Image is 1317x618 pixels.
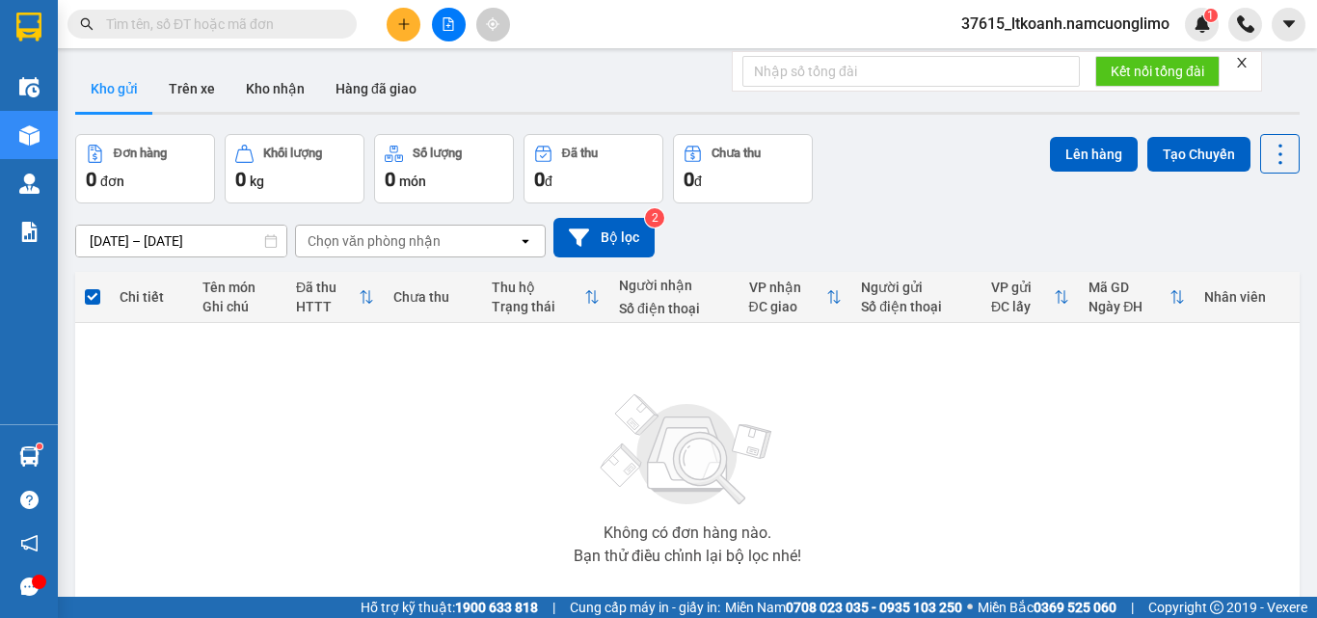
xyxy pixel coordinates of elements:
[570,597,720,618] span: Cung cấp máy in - giấy in:
[397,17,411,31] span: plus
[1050,137,1138,172] button: Lên hàng
[991,280,1054,295] div: VP gửi
[413,147,462,160] div: Số lượng
[230,66,320,112] button: Kho nhận
[1237,15,1254,33] img: phone-icon
[739,272,852,323] th: Toggle SortBy
[991,299,1054,314] div: ĐC lấy
[1272,8,1305,41] button: caret-down
[518,233,533,249] svg: open
[393,289,471,305] div: Chưa thu
[946,12,1185,36] span: 37615_ltkoanh.namcuonglimo
[263,147,322,160] div: Khối lượng
[19,77,40,97] img: warehouse-icon
[106,13,334,35] input: Tìm tên, số ĐT hoặc mã đơn
[861,299,972,314] div: Số điện thoại
[202,299,277,314] div: Ghi chú
[20,534,39,552] span: notification
[1280,15,1298,33] span: caret-down
[524,134,663,203] button: Đã thu0đ
[749,280,827,295] div: VP nhận
[442,17,455,31] span: file-add
[202,280,277,295] div: Tên món
[114,147,167,160] div: Đơn hàng
[37,443,42,449] sup: 1
[742,56,1080,87] input: Nhập số tổng đài
[694,174,702,189] span: đ
[1131,597,1134,618] span: |
[385,168,395,191] span: 0
[76,226,286,256] input: Select a date range.
[749,299,827,314] div: ĐC giao
[1207,9,1214,22] span: 1
[684,168,694,191] span: 0
[981,272,1079,323] th: Toggle SortBy
[100,174,124,189] span: đơn
[120,289,183,305] div: Chi tiết
[1034,600,1116,615] strong: 0369 525 060
[374,134,514,203] button: Số lượng0món
[1089,299,1169,314] div: Ngày ĐH
[786,600,962,615] strong: 0708 023 035 - 0935 103 250
[20,491,39,509] span: question-circle
[1089,280,1169,295] div: Mã GD
[562,147,598,160] div: Đã thu
[1095,56,1220,87] button: Kết nối tổng đài
[432,8,466,41] button: file-add
[619,278,730,293] div: Người nhận
[225,134,364,203] button: Khối lượng0kg
[455,600,538,615] strong: 1900 633 818
[482,272,609,323] th: Toggle SortBy
[153,66,230,112] button: Trên xe
[1204,289,1290,305] div: Nhân viên
[619,301,730,316] div: Số điện thoại
[1079,272,1195,323] th: Toggle SortBy
[19,174,40,194] img: warehouse-icon
[712,147,761,160] div: Chưa thu
[1235,56,1249,69] span: close
[19,446,40,467] img: warehouse-icon
[296,299,359,314] div: HTTT
[20,578,39,596] span: message
[552,597,555,618] span: |
[286,272,384,323] th: Toggle SortBy
[86,168,96,191] span: 0
[80,17,94,31] span: search
[486,17,499,31] span: aim
[492,299,584,314] div: Trạng thái
[545,174,552,189] span: đ
[492,280,584,295] div: Thu hộ
[75,66,153,112] button: Kho gửi
[534,168,545,191] span: 0
[476,8,510,41] button: aim
[574,549,801,564] div: Bạn thử điều chỉnh lại bộ lọc nhé!
[591,383,784,518] img: svg+xml;base64,PHN2ZyBjbGFzcz0ibGlzdC1wbHVnX19zdmciIHhtbG5zPSJodHRwOi8vd3d3LnczLm9yZy8yMDAwL3N2Zy...
[861,280,972,295] div: Người gửi
[16,13,41,41] img: logo-vxr
[387,8,420,41] button: plus
[308,231,441,251] div: Chọn văn phòng nhận
[673,134,813,203] button: Chưa thu0đ
[645,208,664,228] sup: 2
[19,222,40,242] img: solution-icon
[19,125,40,146] img: warehouse-icon
[1194,15,1211,33] img: icon-new-feature
[1204,9,1218,22] sup: 1
[250,174,264,189] span: kg
[235,168,246,191] span: 0
[1147,137,1250,172] button: Tạo Chuyến
[967,604,973,611] span: ⚪️
[399,174,426,189] span: món
[725,597,962,618] span: Miền Nam
[75,134,215,203] button: Đơn hàng0đơn
[320,66,432,112] button: Hàng đã giao
[361,597,538,618] span: Hỗ trợ kỹ thuật:
[1210,601,1223,614] span: copyright
[296,280,359,295] div: Đã thu
[553,218,655,257] button: Bộ lọc
[604,525,771,541] div: Không có đơn hàng nào.
[1111,61,1204,82] span: Kết nối tổng đài
[978,597,1116,618] span: Miền Bắc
